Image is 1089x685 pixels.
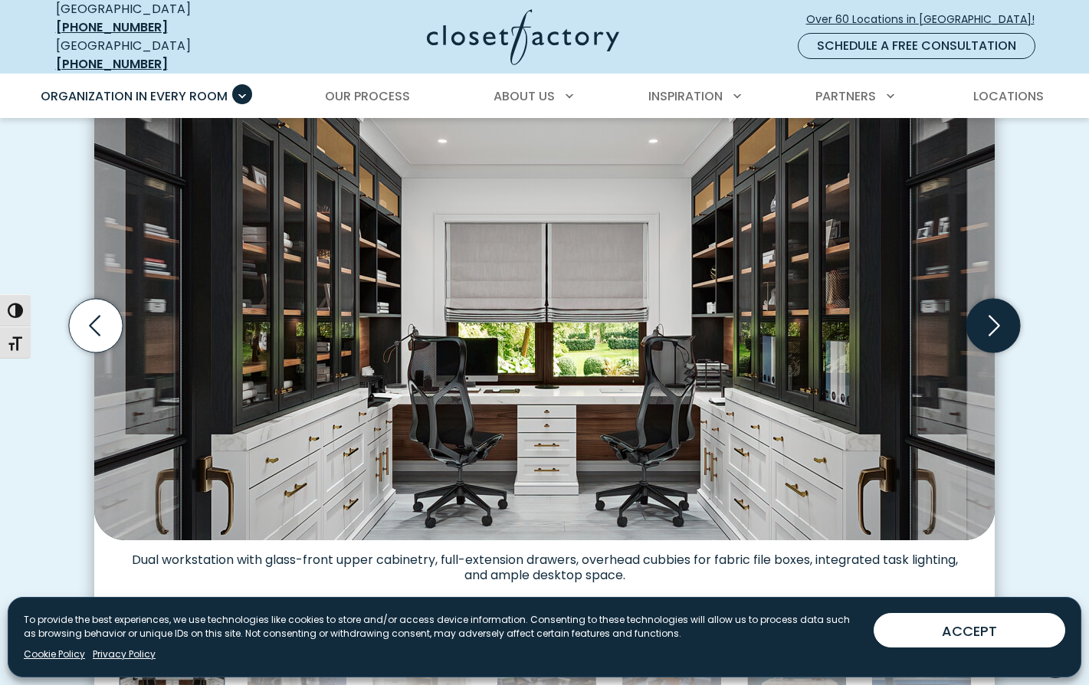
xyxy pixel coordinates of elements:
button: Next slide [960,293,1026,359]
a: Over 60 Locations in [GEOGRAPHIC_DATA]! [805,6,1048,33]
span: Organization in Every Room [41,87,228,105]
span: Over 60 Locations in [GEOGRAPHIC_DATA]! [806,11,1047,28]
img: Dual workstation home office with glass-front upper cabinetry, full-extension drawers, overhead c... [94,69,995,540]
p: To provide the best experiences, we use technologies like cookies to store and/or access device i... [24,613,861,641]
button: Previous slide [63,293,129,359]
span: Partners [815,87,876,105]
div: [GEOGRAPHIC_DATA] [56,37,278,74]
nav: Primary Menu [30,75,1060,118]
a: Cookie Policy [24,647,85,661]
button: ACCEPT [874,613,1065,647]
a: [PHONE_NUMBER] [56,18,168,36]
figcaption: Dual workstation with glass-front upper cabinetry, full-extension drawers, overhead cubbies for f... [94,540,995,583]
span: Inspiration [648,87,723,105]
span: Our Process [325,87,410,105]
span: Locations [973,87,1044,105]
span: About Us [494,87,555,105]
a: [PHONE_NUMBER] [56,55,168,73]
img: Closet Factory Logo [427,9,619,65]
a: Privacy Policy [93,647,156,661]
a: Schedule a Free Consultation [798,33,1035,59]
